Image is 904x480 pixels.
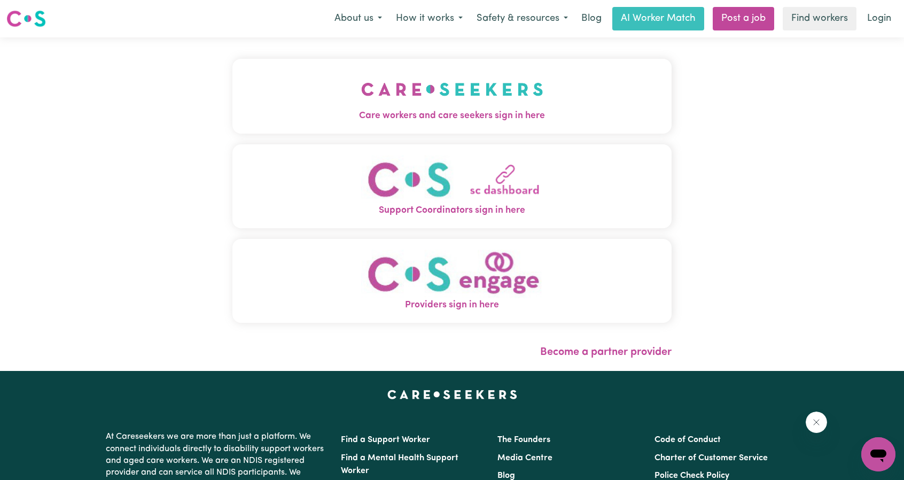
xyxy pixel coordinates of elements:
span: Support Coordinators sign in here [232,204,672,218]
a: Find workers [783,7,856,30]
a: Find a Support Worker [341,436,430,444]
span: Need any help? [6,7,65,16]
span: Providers sign in here [232,298,672,312]
button: About us [328,7,389,30]
span: Care workers and care seekers sign in here [232,109,672,123]
a: Become a partner provider [540,347,672,358]
a: The Founders [497,436,550,444]
button: Support Coordinators sign in here [232,144,672,228]
a: Careseekers home page [387,390,517,399]
a: Media Centre [497,454,552,462]
button: Care workers and care seekers sign in here [232,59,672,134]
a: Post a job [713,7,774,30]
a: Charter of Customer Service [654,454,768,462]
img: Careseekers logo [6,9,46,28]
iframe: Button to launch messaging window [861,437,895,471]
button: Providers sign in here [232,239,672,323]
a: Blog [575,7,608,30]
button: Safety & resources [470,7,575,30]
a: Code of Conduct [654,436,721,444]
a: Careseekers logo [6,6,46,31]
a: AI Worker Match [612,7,704,30]
button: How it works [389,7,470,30]
a: Blog [497,471,515,480]
a: Login [861,7,898,30]
a: Police Check Policy [654,471,729,480]
a: Find a Mental Health Support Worker [341,454,458,475]
iframe: Close message [806,412,827,433]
